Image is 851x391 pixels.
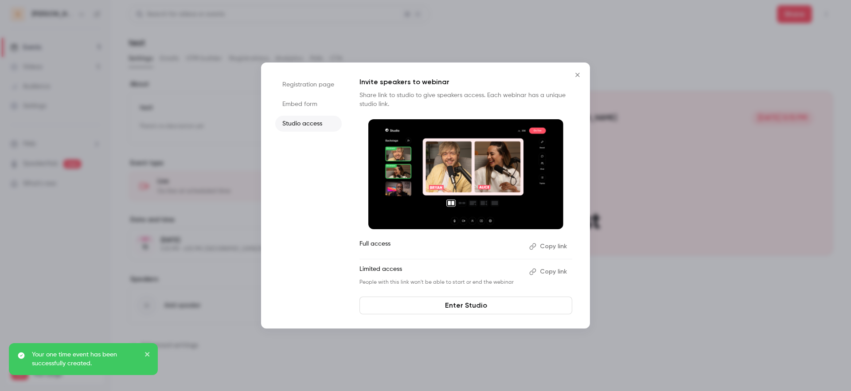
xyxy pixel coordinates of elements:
li: Registration page [275,77,342,93]
button: Copy link [526,265,572,279]
p: Limited access [359,265,522,279]
p: Your one time event has been successfully created. [32,350,138,368]
p: Full access [359,239,522,254]
p: People with this link won't be able to start or end the webinar [359,279,522,286]
a: Enter Studio [359,297,572,314]
li: Studio access [275,116,342,132]
p: Invite speakers to webinar [359,77,572,87]
button: Copy link [526,239,572,254]
img: Invite speakers to webinar [368,119,563,229]
p: Share link to studio to give speakers access. Each webinar has a unique studio link. [359,91,572,109]
li: Embed form [275,96,342,112]
button: Close [569,66,586,84]
button: close [144,350,151,361]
